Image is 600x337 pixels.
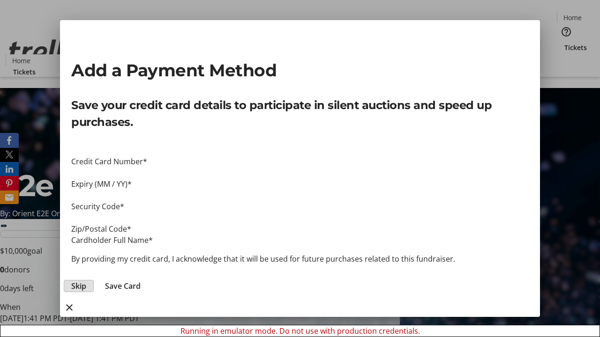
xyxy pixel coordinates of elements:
[97,280,148,292] button: Save Card
[71,201,124,212] label: Security Code*
[71,280,86,292] span: Skip
[71,223,529,234] div: Zip/Postal Code*
[71,58,529,83] h2: Add a Payment Method
[71,190,529,201] iframe: Secure payment input frame
[71,179,132,189] label: Expiry (MM / YY)*
[60,298,79,317] button: close
[64,280,94,292] button: Skip
[71,167,529,178] iframe: Secure payment input frame
[71,234,529,246] div: Cardholder Full Name*
[71,97,529,131] p: Save your credit card details to participate in silent auctions and speed up purchases.
[71,212,529,223] iframe: Secure payment input frame
[105,280,141,292] span: Save Card
[71,253,529,264] p: By providing my credit card, I acknowledge that it will be used for future purchases related to t...
[71,156,147,167] label: Credit Card Number*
